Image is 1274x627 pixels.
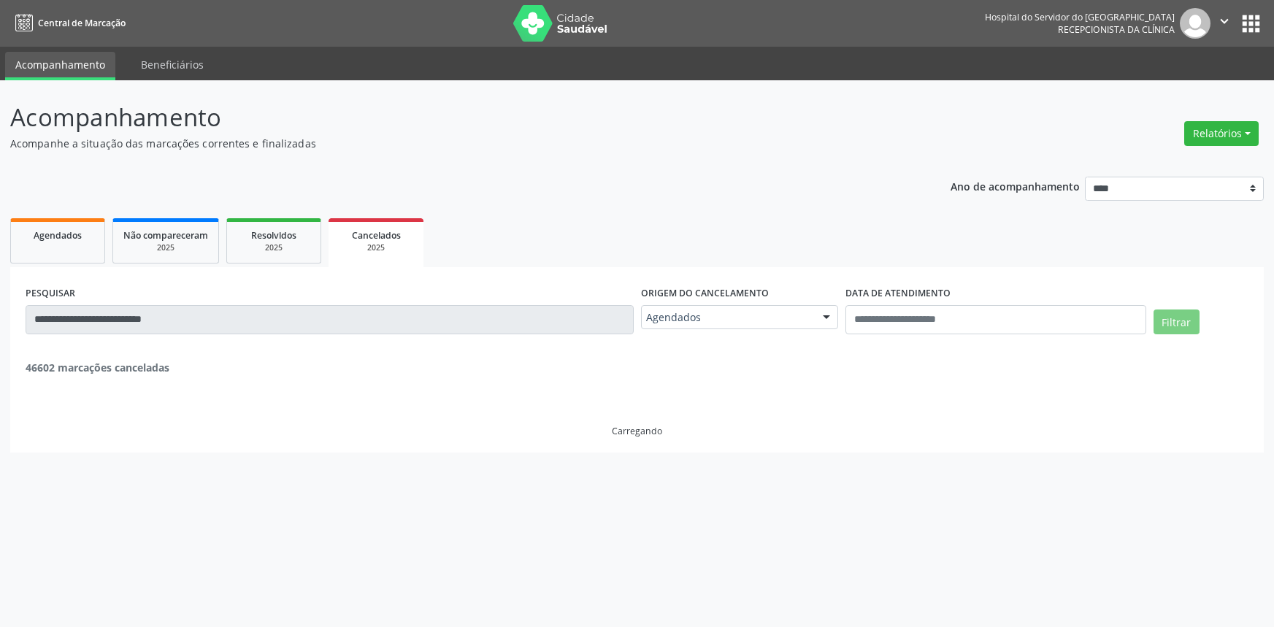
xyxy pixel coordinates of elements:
[10,136,888,151] p: Acompanhe a situação das marcações correntes e finalizadas
[1180,8,1210,39] img: img
[352,229,401,242] span: Cancelados
[123,242,208,253] div: 2025
[131,52,214,77] a: Beneficiários
[251,229,296,242] span: Resolvidos
[951,177,1080,195] p: Ano de acompanhamento
[26,282,75,305] label: PESQUISAR
[1210,8,1238,39] button: 
[10,11,126,35] a: Central de Marcação
[1184,121,1259,146] button: Relatórios
[1154,309,1200,334] button: Filtrar
[38,17,126,29] span: Central de Marcação
[26,361,169,374] strong: 46602 marcações canceladas
[237,242,310,253] div: 2025
[646,310,809,325] span: Agendados
[123,229,208,242] span: Não compareceram
[34,229,82,242] span: Agendados
[339,242,413,253] div: 2025
[1238,11,1264,36] button: apps
[1216,13,1232,29] i: 
[1058,23,1175,36] span: Recepcionista da clínica
[641,282,769,305] label: Origem do cancelamento
[985,11,1175,23] div: Hospital do Servidor do [GEOGRAPHIC_DATA]
[612,425,662,437] div: Carregando
[845,282,951,305] label: DATA DE ATENDIMENTO
[10,99,888,136] p: Acompanhamento
[5,52,115,80] a: Acompanhamento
